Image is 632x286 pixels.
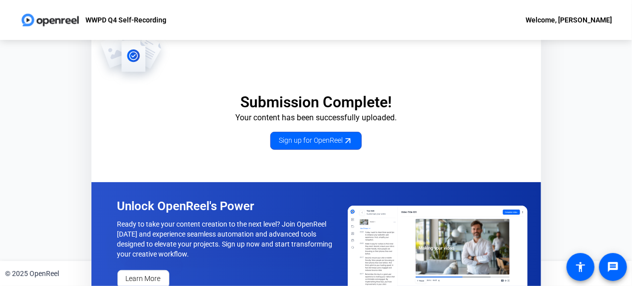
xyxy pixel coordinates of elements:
p: Unlock OpenReel's Power [117,198,336,214]
a: Sign up for OpenReel [270,132,362,150]
img: OpenReel logo [20,10,80,30]
p: Submission Complete! [91,93,541,112]
span: Sign up for OpenReel [279,135,353,146]
div: Welcome, [PERSON_NAME] [526,14,612,26]
mat-icon: message [607,261,619,273]
div: © 2025 OpenReel [5,269,59,279]
p: Your content has been successfully uploaded. [91,112,541,124]
img: OpenReel [91,20,171,85]
p: Ready to take your content creation to the next level? Join OpenReel [DATE] and experience seamle... [117,219,336,259]
p: WWPD Q4 Self-Recording [85,14,166,26]
span: Learn More [126,274,161,284]
mat-icon: accessibility [575,261,587,273]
